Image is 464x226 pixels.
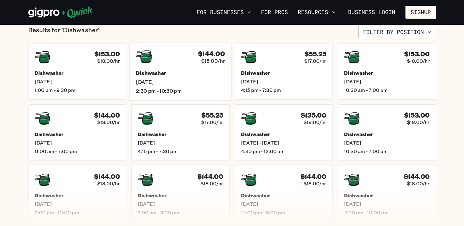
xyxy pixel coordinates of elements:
h4: $135.00 [301,111,326,119]
a: $144.00$18.00/hrDishwasher[DATE]11:00 am - 7:00 pm [28,104,127,161]
a: $153.00$18.00/hrDishwasher[DATE]10:30 am - 7:00 pm [338,43,436,100]
h5: Dishwasher [136,70,225,76]
h4: $153.00 [94,50,120,58]
h4: $55.25 [305,50,326,58]
a: Business Login [343,6,401,19]
span: [DATE] [138,140,223,146]
h5: Dishwasher [35,70,120,76]
span: $18.00/hr [97,58,120,64]
span: [DATE] [241,201,327,207]
a: $153.00$18.00/hrDishwasher[DATE]1:00 pm - 9:30 pm [28,43,127,100]
a: $135.00$18.00/hrDishwasher[DATE] - [DATE]4:30 pm - 12:00 am [235,104,333,161]
h4: $55.25 [201,111,223,119]
span: [DATE] - [DATE] [241,140,327,146]
span: $18.00/hr [201,58,225,64]
span: 10:30 am - 7:00 pm [344,148,430,154]
a: $55.25$17.00/hrDishwasher[DATE]4:15 pm - 7:30 pm [235,43,333,100]
span: $18.00/hr [407,180,430,186]
span: $18.00/hr [407,58,430,64]
span: $18.00/hr [304,119,326,125]
span: 2:00 pm - 10:00 pm [35,209,120,216]
span: [DATE] [136,79,225,85]
a: $144.00$18.00/hrDishwasher[DATE]2:00 pm - 10:00 pm [338,166,436,222]
a: $153.00$18.00/hrDishwasher[DATE]10:30 am - 7:00 pm [338,104,436,161]
a: $55.25$17.00/hrDishwasher[DATE]4:15 pm - 7:30 pm [131,104,230,161]
span: 11:00 am - 7:00 pm [35,148,120,154]
h5: Dishwasher [138,192,223,198]
button: Filter by position [358,26,436,38]
h4: $144.00 [404,173,430,180]
span: 10:30 am - 7:00 pm [344,87,430,93]
h5: Dishwasher [344,70,430,76]
span: [DATE] [344,201,430,207]
span: 4:15 pm - 7:30 pm [241,87,327,93]
span: [DATE] [138,201,223,207]
h5: Dishwasher [35,192,120,198]
h4: $144.00 [198,50,225,58]
button: For Businesses [194,7,254,17]
a: $144.00$18.00/hrDishwasher[DATE]2:00 pm - 10:00 pm [28,166,127,222]
h5: Dishwasher [344,131,430,137]
h4: $144.00 [94,173,120,180]
span: 2:00 pm - 10:00 pm [344,209,430,216]
h5: Dishwasher [35,131,120,137]
h4: $144.00 [94,111,120,119]
span: [DATE] [35,78,120,85]
button: Resources [295,7,338,17]
span: [DATE] [344,140,430,146]
a: $144.00$18.00/hrDishwasher[DATE]7:00 am - 3:00 pm [131,166,230,222]
span: $18.00/hr [97,119,120,125]
h5: Dishwasher [344,192,430,198]
span: [DATE] [35,201,120,207]
span: $18.00/hr [304,180,326,186]
a: $144.00$18.00/hrDishwasher[DATE]2:30 pm - 10:30 pm [129,42,232,100]
h4: $153.00 [404,111,430,119]
span: $18.00/hr [201,180,223,186]
h4: $144.00 [301,173,326,180]
span: [DATE] [35,140,120,146]
span: 7:00 am - 3:00 pm [138,209,223,216]
span: 4:30 pm - 12:00 am [241,148,327,154]
a: $144.00$18.00/hrDishwasher[DATE]12:00 pm - 8:00 pm [235,166,333,222]
span: 1:00 pm - 9:30 pm [35,87,120,93]
h5: Dishwasher [241,192,327,198]
span: 12:00 pm - 8:00 pm [241,209,327,216]
h4: $153.00 [404,50,430,58]
span: 2:30 pm - 10:30 pm [136,88,225,94]
h5: Dishwasher [138,131,223,137]
button: Signup [405,6,436,19]
span: $18.00/hr [407,119,430,125]
span: $17.00/hr [304,58,326,64]
span: $17.00/hr [201,119,223,125]
span: [DATE] [344,78,430,85]
span: [DATE] [241,78,327,85]
p: Results for "Dishwasher" [28,26,101,38]
a: For Pros [259,7,290,17]
span: 4:15 pm - 7:30 pm [138,148,223,154]
h5: Dishwasher [241,131,327,137]
h5: Dishwasher [241,70,327,76]
h4: $144.00 [197,173,223,180]
span: $18.00/hr [97,180,120,186]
